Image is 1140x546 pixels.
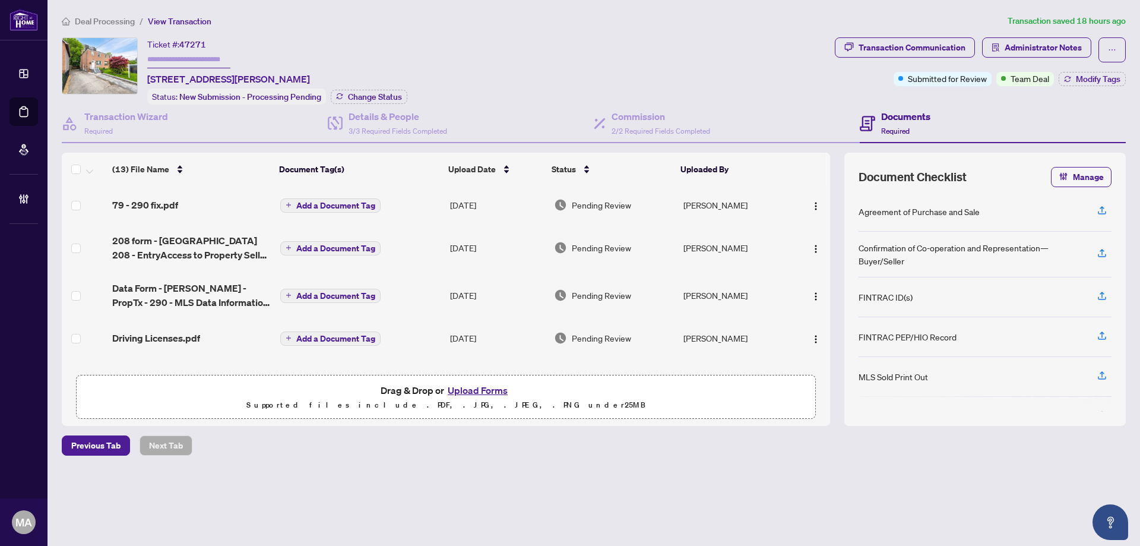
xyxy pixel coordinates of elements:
span: Pending Review [572,241,631,254]
button: Previous Tab [62,435,130,456]
div: Status: [147,89,326,105]
td: [PERSON_NAME] [679,319,793,357]
button: Modify Tags [1059,72,1126,86]
span: Change Status [348,93,402,101]
span: Team Deal [1011,72,1049,85]
span: Pending Review [572,332,631,345]
button: Logo [806,286,825,305]
span: Required [881,127,910,135]
div: MLS Sold Print Out [859,370,928,383]
button: Logo [806,329,825,348]
th: Upload Date [444,153,547,186]
td: [PERSON_NAME] [679,224,793,272]
button: Next Tab [140,435,192,456]
span: View Transaction [148,16,211,27]
span: [STREET_ADDRESS][PERSON_NAME] [147,72,310,86]
button: Add a Document Tag [280,330,381,346]
td: [PERSON_NAME] [679,272,793,319]
button: Add a Document Tag [280,240,381,255]
span: Driving Licenses.pdf [112,331,200,345]
span: Add a Document Tag [296,244,375,253]
span: Pending Review [572,289,631,302]
img: Logo [811,201,821,211]
button: Manage [1051,167,1111,187]
td: [DATE] [445,186,549,224]
span: 3/3 Required Fields Completed [349,127,447,135]
span: plus [286,292,292,298]
span: Add a Document Tag [296,201,375,210]
span: Pending Review [572,198,631,212]
p: Supported files include .PDF, .JPG, .JPEG, .PNG under 25 MB [84,398,808,412]
div: FINTRAC PEP/HIO Record [859,330,957,343]
span: Reco Guide [PERSON_NAME] Information Guide.pdf [112,367,271,395]
td: [PERSON_NAME] [679,357,793,405]
button: Upload Forms [444,383,511,398]
span: Deal Processing [75,16,135,27]
span: MA [15,514,32,531]
span: Status [552,163,576,176]
span: Add a Document Tag [296,292,375,300]
span: Document Checklist [859,169,967,185]
button: Add a Document Tag [280,241,381,255]
span: Upload Date [448,163,496,176]
span: Submitted for Review [908,72,987,85]
button: Transaction Communication [835,37,975,58]
span: Previous Tab [71,436,121,455]
td: [DATE] [445,272,549,319]
button: Logo [806,195,825,214]
div: Agreement of Purchase and Sale [859,205,980,218]
span: Modify Tags [1076,75,1120,83]
span: Required [84,127,113,135]
span: 79 - 290 fix.pdf [112,198,178,212]
img: logo [9,9,38,31]
img: Document Status [554,332,567,345]
button: Open asap [1092,504,1128,540]
span: plus [286,245,292,251]
button: Add a Document Tag [280,198,381,213]
button: Administrator Notes [982,37,1091,58]
li: / [140,14,143,28]
th: (13) File Name [107,153,275,186]
img: Document Status [554,241,567,254]
span: Data Form - [PERSON_NAME] - PropTx - 290 - MLS Data Information Form - Freehold - Sale.pdf [112,281,271,310]
td: [PERSON_NAME] [679,186,793,224]
span: 47271 [179,39,206,50]
th: Document Tag(s) [274,153,443,186]
span: Add a Document Tag [296,334,375,343]
td: [DATE] [445,357,549,405]
img: Logo [811,244,821,254]
div: FINTRAC ID(s) [859,291,913,304]
h4: Transaction Wizard [84,109,168,124]
img: Logo [811,292,821,301]
th: Status [547,153,676,186]
td: [DATE] [445,224,549,272]
button: Add a Document Tag [280,197,381,213]
h4: Documents [881,109,930,124]
img: Document Status [554,289,567,302]
span: 208 form - [GEOGRAPHIC_DATA] 208 - EntryAccess to Property Seller Acknowledgement.pdf [112,233,271,262]
th: Uploaded By [676,153,790,186]
span: Administrator Notes [1005,38,1082,57]
button: Add a Document Tag [280,289,381,303]
button: Add a Document Tag [280,288,381,303]
span: New Submission - Processing Pending [179,91,321,102]
button: Add a Document Tag [280,332,381,346]
span: Drag & Drop orUpload FormsSupported files include .PDF, .JPG, .JPEG, .PNG under25MB [77,375,815,419]
button: Logo [806,238,825,257]
img: Document Status [554,198,567,212]
button: Change Status [331,90,407,104]
span: solution [992,43,1000,52]
span: plus [286,202,292,208]
span: home [62,17,70,26]
span: 2/2 Required Fields Completed [612,127,710,135]
span: plus [286,335,292,341]
article: Transaction saved 18 hours ago [1008,14,1126,28]
img: IMG-E12294290_1.jpg [62,38,137,94]
span: (13) File Name [112,163,169,176]
div: Transaction Communication [859,38,965,57]
td: [DATE] [445,319,549,357]
div: Ticket #: [147,37,206,51]
h4: Commission [612,109,710,124]
span: ellipsis [1108,46,1116,54]
div: Confirmation of Co-operation and Representation—Buyer/Seller [859,241,1083,267]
